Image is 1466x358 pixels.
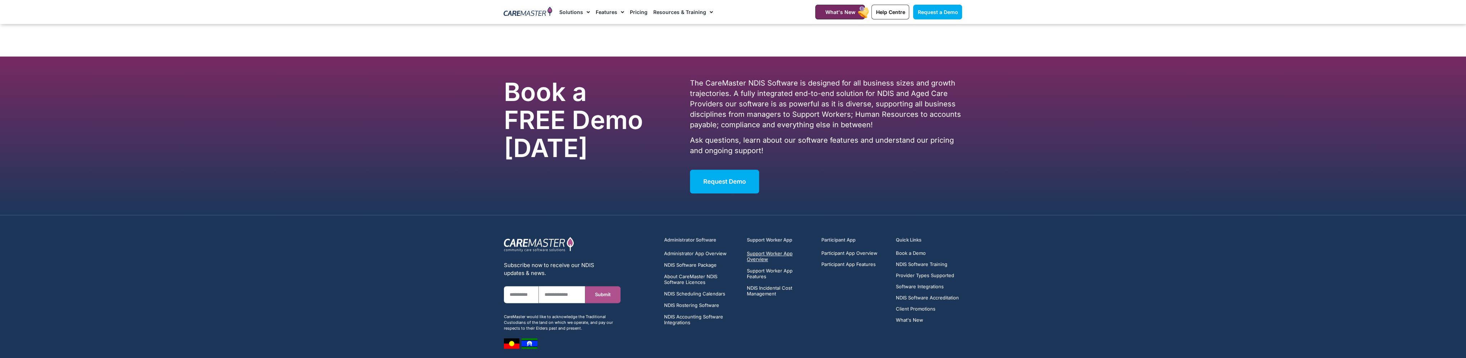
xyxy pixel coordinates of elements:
[896,284,944,289] span: Software Integrations
[896,251,959,256] a: Book a Demo
[690,135,962,156] p: Ask questions, learn about our software features and understand our pricing and ongoing support!
[896,262,959,267] a: NDIS Software Training
[917,9,958,15] span: Request a Demo
[896,251,926,256] span: Book a Demo
[747,285,813,297] a: NDIS Incidental Cost Management
[664,314,739,325] a: NDIS Accounting Software Integrations
[876,9,905,15] span: Help Centre
[703,178,746,185] span: Request Demo
[896,273,959,278] a: Provider Types Supported
[690,78,962,130] p: The CareMaster NDIS Software is designed for all business sizes and growth trajectories. A fully ...
[664,251,739,256] a: Administrator App Overview
[504,7,552,18] img: CareMaster Logo
[522,338,537,349] img: image 8
[504,261,621,277] div: Subscribe now to receive our NDIS updates & news.
[504,237,574,252] img: CareMaster Logo Part
[815,5,865,19] a: What's New
[747,268,813,279] a: Support Worker App Features
[747,251,813,262] a: Support Worker App Overview
[664,302,719,308] span: NDIS Rostering Software
[504,314,621,331] div: CareMaster would like to acknowledge the Traditional Custodians of the land on which we operate, ...
[896,273,954,278] span: Provider Types Supported
[896,237,962,243] h5: Quick Links
[664,262,717,268] span: NDIS Software Package
[585,286,620,303] button: Submit
[664,251,727,256] span: Administrator App Overview
[664,291,739,297] a: NDIS Scheduling Calendars
[821,237,888,243] h5: Participant App
[664,262,739,268] a: NDIS Software Package
[664,291,725,297] span: NDIS Scheduling Calendars
[896,306,935,312] span: Client Promotions
[504,338,519,349] img: image 7
[896,317,923,323] span: What's New
[747,237,813,243] h5: Support Worker App
[896,295,959,300] a: NDIS Software Accreditation
[664,237,739,243] h5: Administrator Software
[504,78,653,162] h2: Book a FREE Demo [DATE]
[821,251,878,256] a: Participant App Overview
[896,284,959,289] a: Software Integrations
[664,302,739,308] a: NDIS Rostering Software
[825,9,855,15] span: What's New
[595,292,611,297] span: Submit
[871,5,909,19] a: Help Centre
[664,274,739,285] a: About CareMaster NDIS Software Licences
[896,262,947,267] span: NDIS Software Training
[821,262,876,267] span: Participant App Features
[896,317,959,323] a: What's New
[821,262,878,267] a: Participant App Features
[690,170,759,193] a: Request Demo
[913,5,962,19] a: Request a Demo
[896,306,959,312] a: Client Promotions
